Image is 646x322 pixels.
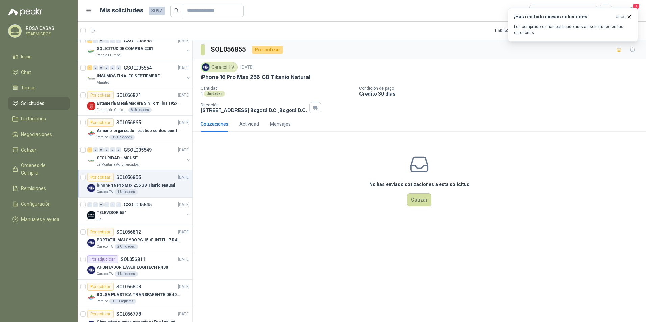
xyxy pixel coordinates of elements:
div: 0 [110,202,115,207]
p: Condición de pago [359,86,643,91]
a: Negociaciones [8,128,70,141]
p: Estantería Metal/Madera Sin Tornillos 192x100x50 cm 5 Niveles Gris [97,100,181,107]
p: Kia [97,217,102,222]
div: 0 [104,147,109,152]
p: Caracol TV [97,189,113,195]
div: Todas [534,7,548,15]
a: Manuales y ayuda [8,213,70,226]
a: Por adjudicarSOL056811[DATE] Company LogoAPUNTADOR LÁSER LOGITECH R400Caracol TV1 Unidades [78,252,192,280]
span: Negociaciones [21,131,52,138]
a: Órdenes de Compra [8,159,70,179]
div: 0 [99,147,104,152]
div: Por adjudicar [87,255,118,263]
button: 1 [626,5,638,17]
img: Company Logo [87,293,95,301]
p: TELEVISOR 65" [97,210,126,216]
img: Company Logo [87,239,95,247]
a: 0 0 0 0 0 0 GSOL005545[DATE] Company LogoTELEVISOR 65"Kia [87,200,191,222]
div: 12 Unidades [109,135,135,140]
span: 3092 [149,7,165,15]
div: 0 [110,38,115,43]
button: ¡Has recibido nuevas solicitudes!ahora Los compradores han publicado nuevas solicitudes en tus ca... [508,8,638,42]
div: 0 [93,202,98,207]
p: SOL056865 [116,120,141,125]
div: Actividad [239,120,259,128]
div: Por cotizar [87,91,114,99]
span: Remisiones [21,185,46,192]
div: 0 [99,202,104,207]
div: 0 [93,65,98,70]
p: INSUMOS FINALES SEPTIEMBRE [97,73,160,79]
p: [DATE] [178,65,190,71]
img: Company Logo [87,129,95,137]
p: GSOL005545 [124,202,152,207]
a: Por cotizarSOL056812[DATE] Company LogoPORTÁTIL MSI CYBORG 15.6" INTEL I7 RAM 32GB - 1 TB / Nvidi... [78,225,192,252]
div: 0 [116,65,121,70]
a: 1 0 0 0 0 0 GSOL005554[DATE] Company LogoINSUMOS FINALES SEPTIEMBREAlmatec [87,64,191,85]
div: 0 [99,65,104,70]
button: Cotizar [407,193,431,206]
div: Por cotizar [87,283,114,291]
p: GSOL005549 [124,147,152,152]
span: Configuración [21,200,51,208]
div: 0 [104,202,109,207]
p: Cantidad [201,86,354,91]
p: iPhone 16 Pro Max 256 GB Titanio Natural [201,74,310,81]
a: Inicio [8,50,70,63]
div: 1 Unidades [115,189,138,195]
div: 0 [99,38,104,43]
a: 5 0 0 0 0 0 GSOL005555[DATE] Company LogoSOLICITUD DE COMPRA 2281Panela El Trébol [87,36,191,58]
span: Órdenes de Compra [21,162,63,177]
span: search [174,8,179,13]
span: Inicio [21,53,32,60]
p: STARMICROS [26,32,68,36]
div: 5 [87,38,92,43]
img: Logo peakr [8,8,43,16]
div: 2 Unidades [115,244,138,249]
div: 100 Paquetes [109,299,136,304]
div: 1 [87,65,92,70]
p: Fundación Clínica Shaio [97,107,127,113]
div: 0 [93,38,98,43]
p: [DATE] [178,256,190,263]
div: Por cotizar [87,118,114,127]
div: 0 [110,147,115,152]
span: Chat [21,69,31,76]
div: 0 [104,38,109,43]
div: 1 [87,147,92,152]
a: Cotizar [8,143,70,156]
div: 0 [87,202,92,207]
img: Company Logo [87,184,95,192]
img: Company Logo [202,63,209,71]
p: SOL056871 [116,93,141,98]
h3: ¡Has recibido nuevas solicitudes! [514,14,613,20]
span: ahora [616,14,627,20]
p: SEGURIDAD - MOUSE [97,155,138,161]
div: 1 - 50 de 2882 [494,25,538,36]
p: ROSA CASAS [26,26,68,31]
p: [STREET_ADDRESS] Bogotá D.C. , Bogotá D.C. [201,107,307,113]
p: GSOL005554 [124,65,152,70]
p: Caracol TV [97,244,113,249]
p: [DATE] [178,284,190,290]
p: La Montaña Agromercados [97,162,139,167]
h3: SOL056855 [210,44,247,55]
div: Por cotizar [87,310,114,318]
img: Company Logo [87,157,95,165]
p: 1 [201,91,203,97]
div: Por cotizar [87,173,114,181]
p: [DATE] [178,37,190,44]
a: Configuración [8,197,70,210]
p: [DATE] [178,202,190,208]
a: Remisiones [8,182,70,195]
p: Los compradores han publicado nuevas solicitudes en tus categorías. [514,24,632,36]
p: SOL056811 [121,257,145,262]
p: APUNTADOR LÁSER LOGITECH R400 [97,264,168,271]
img: Company Logo [87,266,95,274]
p: [DATE] [240,64,254,71]
div: Unidades [204,91,225,97]
div: Por cotizar [252,46,283,54]
p: [DATE] [178,92,190,99]
a: Por cotizarSOL056855[DATE] Company LogoiPhone 16 Pro Max 256 GB Titanio NaturalCaracol TV1 Unidades [78,170,192,198]
p: Almatec [97,80,109,85]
